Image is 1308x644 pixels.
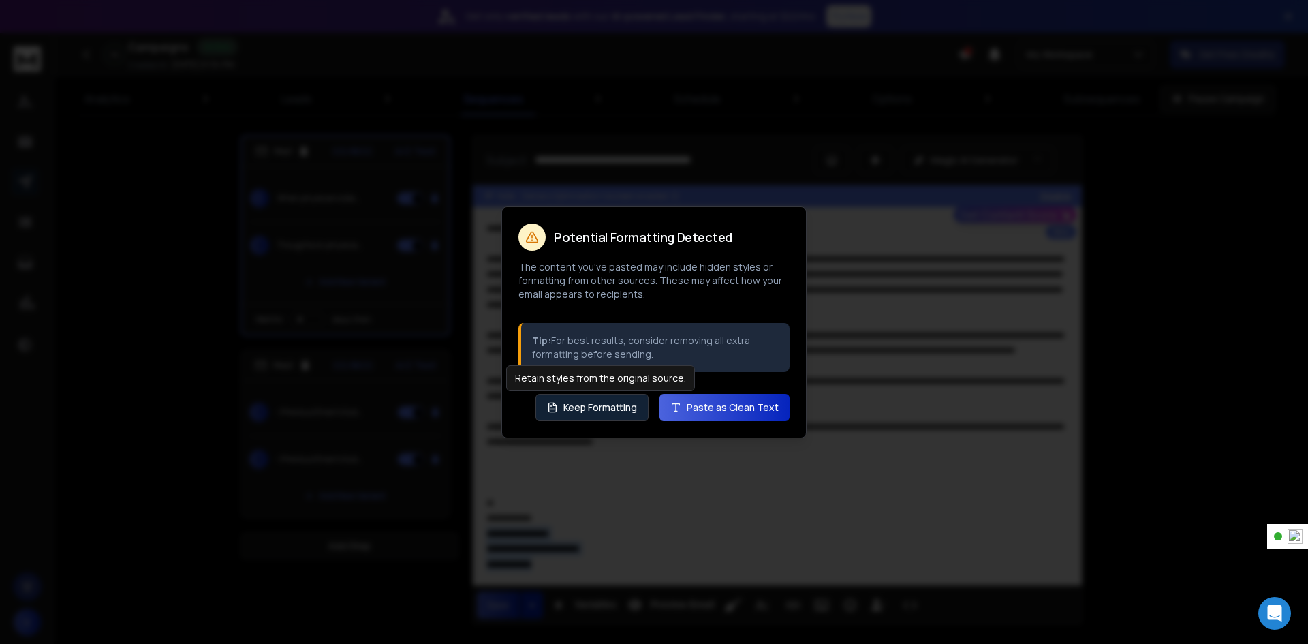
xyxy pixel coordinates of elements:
strong: Tip: [532,334,551,347]
p: For best results, consider removing all extra formatting before sending. [532,334,779,361]
div: Open Intercom Messenger [1258,597,1291,630]
div: Retain styles from the original source. [506,365,695,391]
h2: Potential Formatting Detected [554,231,732,243]
p: The content you've pasted may include hidden styles or formatting from other sources. These may a... [518,260,790,301]
button: Paste as Clean Text [659,394,790,421]
button: Keep Formatting [535,394,649,421]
